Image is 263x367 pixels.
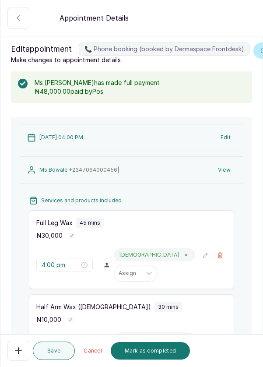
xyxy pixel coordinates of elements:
span: +234 7064000456 | [69,166,119,173]
p: Make changes to appointment details [11,56,250,64]
p: ₦ [36,315,61,324]
p: ₦ [36,231,63,240]
button: Edit [215,130,236,145]
button: Cancel [78,342,107,360]
span: Edit appointment [11,43,72,55]
input: Select time [42,260,80,270]
p: Half Arm Wax ([DEMOGRAPHIC_DATA]) [36,303,151,311]
p: Appointment Details [60,13,129,23]
p: Services and products included [41,197,122,204]
p: 45 mins [80,219,100,226]
p: Ms Bowale · [39,166,119,173]
label: 📞 Phone booking (booked by Dermaspace Frontdesk) [79,42,250,56]
p: 30 mins [158,303,179,311]
p: Full Leg Wax [36,219,73,227]
button: Mark as completed [111,342,190,360]
p: Ms [PERSON_NAME] has made full payment [35,78,245,87]
p: [DATE] 04:00 PM [39,134,83,141]
p: ₦48,000.00 paid by Pos [35,87,245,96]
button: View [213,162,236,178]
p: [DEMOGRAPHIC_DATA] [119,251,179,258]
span: 10,000 [42,316,61,323]
span: 30,000 [42,232,63,239]
button: Save [33,342,75,360]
